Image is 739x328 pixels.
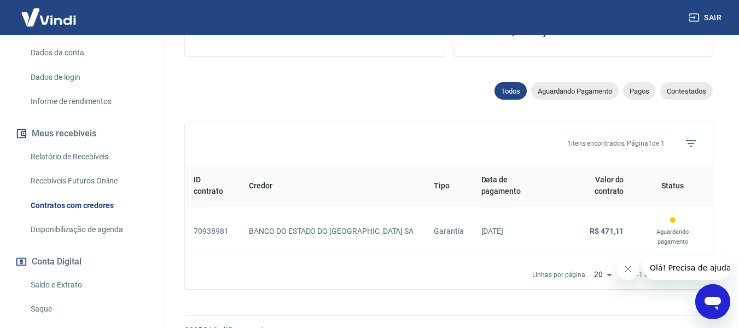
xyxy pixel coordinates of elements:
div: Aguardando Pagamento [531,82,619,100]
p: [DATE] [481,226,548,237]
button: Meus recebíveis [13,122,150,146]
p: 70938981 [194,226,231,237]
span: Pagos [623,87,656,95]
a: Relatório de Recebíveis [26,146,150,168]
strong: R$ 471,11 [590,227,624,235]
iframe: Mensagem da empresa [643,256,730,280]
th: ID contrato [185,165,240,206]
th: Status [632,165,713,206]
span: Olá! Precisa de ajuda? [7,8,92,16]
a: Contratos com credores [26,194,150,217]
span: Filtros [678,130,704,157]
p: Garantia [434,226,464,237]
th: Tipo [425,165,473,206]
button: Conta Digital [13,250,150,274]
a: Dados da conta [26,42,150,64]
div: Pagos [623,82,656,100]
img: Vindi [13,1,84,34]
div: Todos [494,82,527,100]
a: Saldo e Extrato [26,274,150,296]
a: Recebíveis Futuros Online [26,170,150,192]
iframe: Botão para abrir a janela de mensagens [695,284,730,319]
p: Aguardando pagamento [641,227,704,247]
a: Saque [26,298,150,320]
div: 20 [590,267,616,283]
th: Credor [240,165,425,206]
iframe: Fechar mensagem [617,258,639,280]
a: Informe de rendimentos [26,90,150,113]
span: Todos [494,87,527,95]
div: Este contrato ainda não foi processado pois está aguardando o pagamento ser feito na data program... [641,215,704,247]
button: Sair [686,8,726,28]
p: 1 itens encontrados. Página 1 de 1 [567,139,665,148]
a: Dados de login [26,66,150,89]
span: Contestados [660,87,713,95]
p: Linhas por página [532,270,585,280]
span: Aguardando Pagamento [531,87,619,95]
th: Data de pagamento [473,165,557,206]
div: Contestados [660,82,713,100]
th: Valor do contrato [556,165,632,206]
a: Disponibilização de agenda [26,218,150,241]
p: BANCO DO ESTADO DO [GEOGRAPHIC_DATA] SA [249,226,416,237]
